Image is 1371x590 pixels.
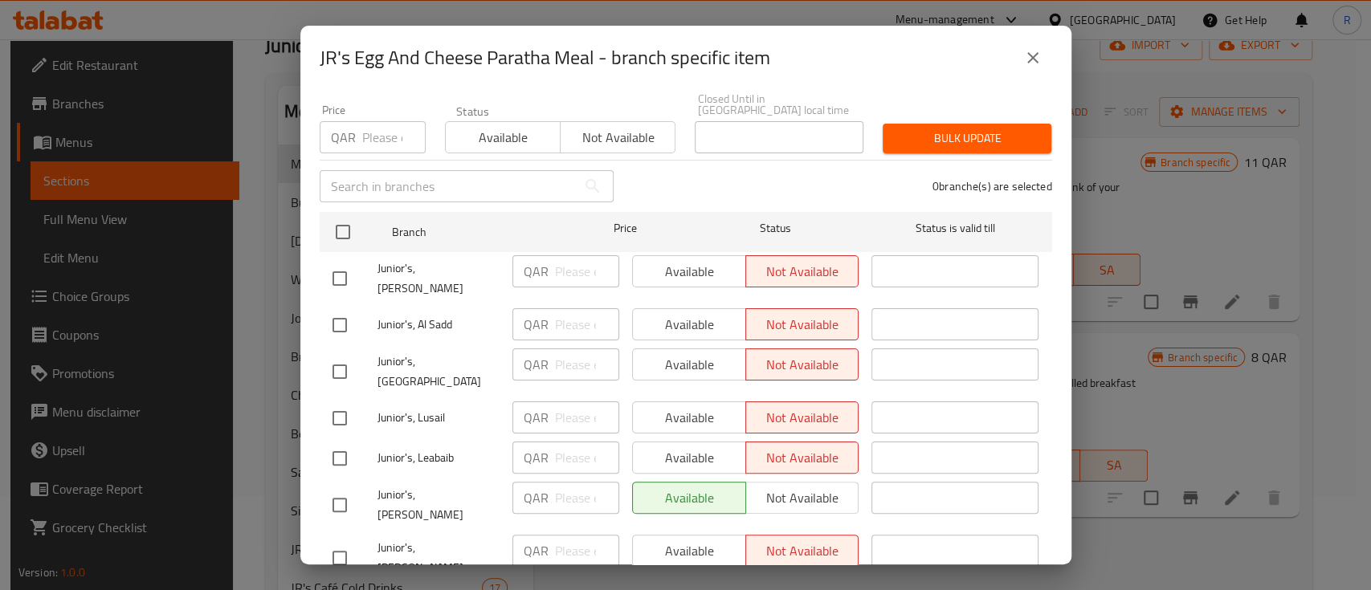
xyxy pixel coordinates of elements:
span: Price [572,218,679,238]
p: QAR [524,448,549,467]
span: Status [692,218,859,238]
button: close [1014,39,1052,77]
input: Search in branches [320,170,577,202]
span: Available [452,126,554,149]
p: 0 branche(s) are selected [932,178,1052,194]
span: Junior's, Lusail [377,408,500,428]
span: Branch [392,222,559,242]
input: Please enter price [555,348,619,380]
span: Status is valid till [871,218,1038,238]
p: QAR [524,262,549,281]
input: Please enter price [555,401,619,433]
span: Junior's, [PERSON_NAME] [377,538,500,578]
input: Please enter price [555,482,619,514]
span: Bulk update [896,128,1038,149]
p: QAR [524,315,549,334]
input: Please enter price [555,255,619,287]
input: Please enter price [555,441,619,474]
span: Junior's, [PERSON_NAME] [377,485,500,525]
p: QAR [331,128,356,147]
span: Junior's, Al Sadd [377,315,500,335]
p: QAR [524,408,549,427]
input: Please enter price [362,121,426,153]
span: Junior's, [GEOGRAPHIC_DATA] [377,352,500,392]
span: Junior's, Leabaib [377,448,500,468]
span: Not available [567,126,669,149]
button: Bulk update [883,124,1051,153]
input: Please enter price [555,535,619,567]
input: Please enter price [555,308,619,340]
p: QAR [524,541,549,560]
p: QAR [524,355,549,374]
button: Not available [560,121,675,153]
p: QAR [524,488,549,507]
button: Available [445,121,561,153]
span: Junior's, [PERSON_NAME] [377,258,500,299]
h2: JR's Egg And Cheese Paratha Meal - branch specific item [320,45,770,71]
